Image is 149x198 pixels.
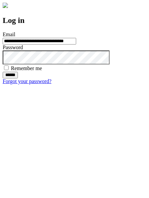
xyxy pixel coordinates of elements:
[3,32,15,37] label: Email
[11,65,42,71] label: Remember me
[3,78,51,84] a: Forgot your password?
[3,45,23,50] label: Password
[3,3,8,8] img: logo-4e3dc11c47720685a147b03b5a06dd966a58ff35d612b21f08c02c0306f2b779.png
[3,16,146,25] h2: Log in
